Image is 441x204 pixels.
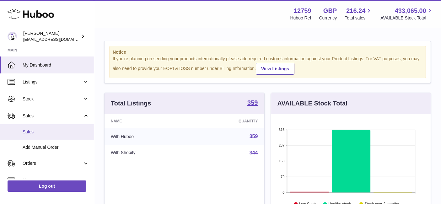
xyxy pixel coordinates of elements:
strong: GBP [323,7,337,15]
span: Usage [23,177,89,183]
span: Total sales [345,15,373,21]
text: 158 [279,159,284,163]
img: internalAdmin-12759@internal.huboo.com [8,32,17,41]
span: Stock [23,96,83,102]
span: Sales [23,113,83,119]
a: 359 [247,99,258,107]
strong: 359 [247,99,258,106]
a: Log out [8,180,86,192]
a: 216.24 Total sales [345,7,373,21]
span: 216.24 [346,7,365,15]
span: Listings [23,79,83,85]
text: 316 [279,128,284,132]
strong: Notice [113,49,422,55]
div: Huboo Ref [290,15,311,21]
strong: 12759 [294,7,311,15]
span: Sales [23,129,89,135]
td: With Shopify [105,145,191,161]
a: 433,065.00 AVAILABLE Stock Total [380,7,433,21]
span: 433,065.00 [395,7,426,15]
span: [EMAIL_ADDRESS][DOMAIN_NAME] [23,37,92,42]
span: Orders [23,160,83,166]
div: Currency [319,15,337,21]
h3: Total Listings [111,99,151,108]
td: With Huboo [105,128,191,145]
text: 237 [279,143,284,147]
span: AVAILABLE Stock Total [380,15,433,21]
text: 79 [281,175,284,179]
a: 359 [250,134,258,139]
h3: AVAILABLE Stock Total [277,99,347,108]
span: Add Manual Order [23,144,89,150]
th: Quantity [191,114,264,128]
text: 0 [282,191,284,194]
a: 344 [250,150,258,155]
a: View Listings [256,63,294,75]
span: My Dashboard [23,62,89,68]
div: [PERSON_NAME] [23,30,80,42]
div: If you're planning on sending your products internationally please add required customs informati... [113,56,422,75]
th: Name [105,114,191,128]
